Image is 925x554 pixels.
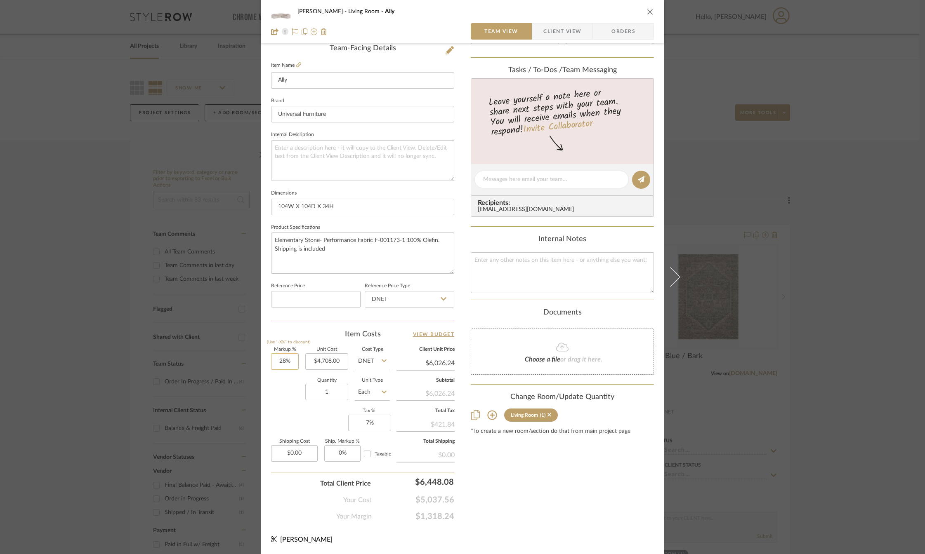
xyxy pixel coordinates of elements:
[396,409,455,413] label: Total Tax
[271,199,454,215] input: Enter the dimensions of this item
[372,512,454,521] span: $1,318.24
[355,378,390,383] label: Unit Type
[271,3,291,20] img: f191a471-dc21-4afd-a48d-f56a8b847052_48x40.jpg
[321,28,327,35] img: Remove from project
[280,536,333,543] span: [PERSON_NAME]
[511,412,538,418] div: Living Room
[375,451,391,456] span: Taxable
[647,8,654,15] button: close
[343,495,372,505] span: Your Cost
[348,9,385,14] span: Living Room
[471,66,654,75] div: team Messaging
[523,117,593,137] a: Invite Collaborator
[385,9,394,14] span: Ally
[478,207,650,213] div: [EMAIL_ADDRESS][DOMAIN_NAME]
[478,199,650,207] span: Recipients:
[396,385,455,400] div: $6,026.24
[540,412,545,418] div: (1)
[271,225,320,230] label: Product Specifications
[297,9,348,14] span: [PERSON_NAME]
[471,393,654,402] div: Change Room/Update Quantity
[396,447,455,462] div: $0.00
[305,378,348,383] label: Quantity
[525,356,560,363] span: Choose a file
[396,347,455,352] label: Client Unit Price
[484,23,518,40] span: Team View
[508,66,562,74] span: Tasks / To-Dos /
[471,235,654,244] div: Internal Notes
[396,416,455,431] div: $421.84
[271,191,297,195] label: Dimensions
[396,439,455,444] label: Total Shipping
[372,495,454,505] span: $5,037.56
[560,356,602,363] span: or drag it here.
[271,106,454,122] input: Enter Brand
[271,347,299,352] label: Markup %
[271,329,454,339] div: Item Costs
[271,284,305,288] label: Reference Price
[396,378,455,383] label: Subtotal
[271,99,284,103] label: Brand
[271,62,301,69] label: Item Name
[320,479,371,488] span: Total Client Price
[271,44,454,53] div: Team-Facing Details
[336,512,372,521] span: Your Margin
[271,439,318,444] label: Shipping Cost
[305,347,348,352] label: Unit Cost
[602,23,644,40] span: Orders
[471,308,654,317] div: Documents
[324,439,361,444] label: Ship. Markup %
[365,284,410,288] label: Reference Price Type
[470,84,655,139] div: Leave yourself a note here or share next steps with your team. You will receive emails when they ...
[348,409,390,413] label: Tax %
[355,347,390,352] label: Cost Type
[375,474,458,490] div: $6,448.08
[413,329,455,339] a: View Budget
[471,428,654,435] div: *To create a new room/section do that from main project page
[271,133,314,137] label: Internal Description
[271,72,454,89] input: Enter Item Name
[543,23,581,40] span: Client View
